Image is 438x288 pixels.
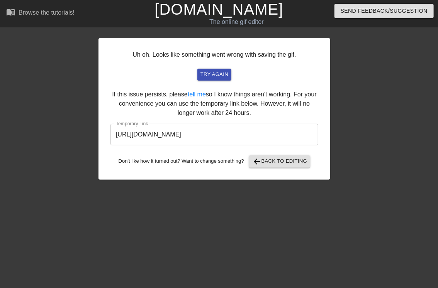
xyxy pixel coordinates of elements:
div: Uh oh. Looks like something went wrong with saving the gif. If this issue persists, please so I k... [98,38,330,180]
span: menu_book [6,7,15,17]
div: The online gif editor [150,17,323,27]
button: try again [197,69,231,81]
button: Send Feedback/Suggestion [334,4,434,18]
span: try again [200,70,228,79]
input: bare [110,124,318,145]
div: Don't like how it turned out? Want to change something? [110,155,318,168]
a: Browse the tutorials! [6,7,75,19]
span: Send Feedback/Suggestion [341,6,428,16]
div: Browse the tutorials! [19,9,75,16]
span: Back to Editing [252,157,307,166]
span: arrow_back [252,157,261,166]
a: tell me [188,91,206,98]
button: Back to Editing [249,155,311,168]
a: [DOMAIN_NAME] [154,1,283,18]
